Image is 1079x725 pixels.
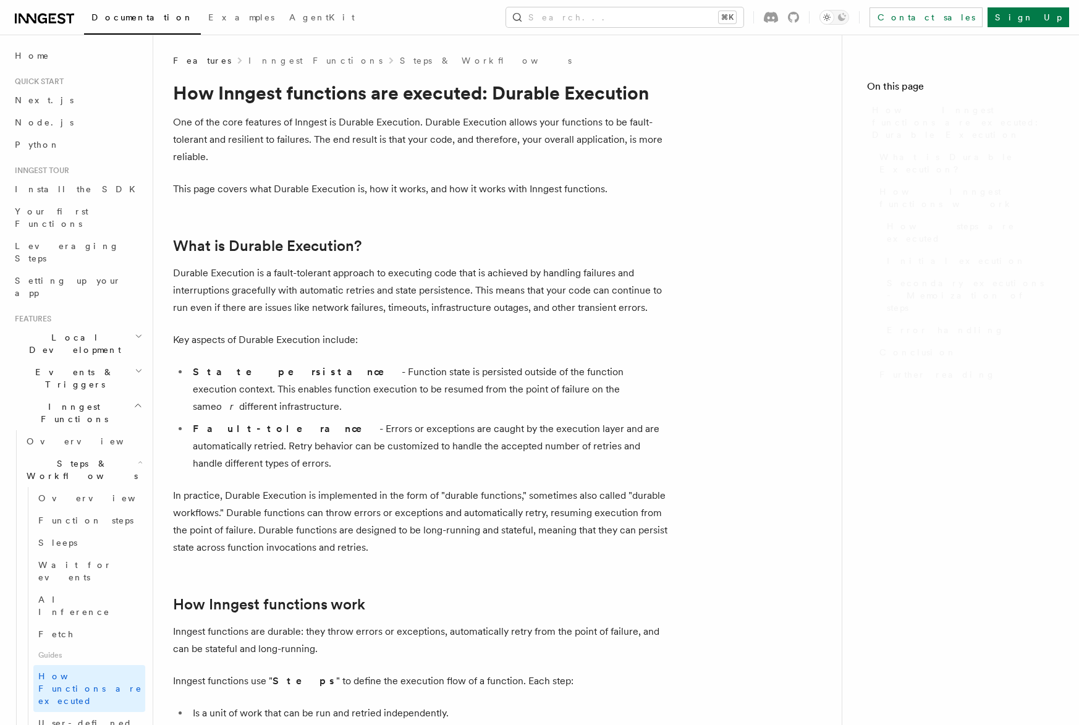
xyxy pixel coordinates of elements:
button: Inngest Functions [10,396,145,430]
span: AgentKit [289,12,355,22]
a: Secondary executions - Memoization of steps [882,272,1054,319]
span: Initial execution [887,255,1026,267]
span: Function steps [38,515,133,525]
p: Durable Execution is a fault-tolerant approach to executing code that is achieved by handling fai... [173,265,667,316]
a: Node.js [10,111,145,134]
a: Steps & Workflows [400,54,572,67]
button: Local Development [10,326,145,361]
span: Node.js [15,117,74,127]
a: Your first Functions [10,200,145,235]
span: AI Inference [38,595,110,617]
a: How Inngest functions work [173,596,365,613]
strong: State persistance [193,366,402,378]
span: Install the SDK [15,184,143,194]
a: What is Durable Execution? [173,237,362,255]
kbd: ⌘K [719,11,736,23]
a: Contact sales [870,7,983,27]
span: Python [15,140,60,150]
button: Events & Triggers [10,361,145,396]
strong: Steps [273,675,336,687]
a: Wait for events [33,554,145,588]
span: Features [10,314,51,324]
li: Is a unit of work that can be run and retried independently. [189,705,667,722]
span: Documentation [91,12,193,22]
a: Documentation [84,4,201,35]
span: Inngest Functions [10,401,133,425]
h4: On this page [867,79,1054,99]
a: How Inngest functions work [874,180,1054,215]
a: How steps are executed [882,215,1054,250]
a: How Functions are executed [33,665,145,712]
a: Install the SDK [10,178,145,200]
a: Fetch [33,623,145,645]
a: Further reading [874,363,1054,386]
a: Python [10,134,145,156]
span: Conclusion [879,346,957,358]
span: Sleeps [38,538,77,548]
a: Examples [201,4,282,33]
p: Inngest functions are durable: they throw errors or exceptions, automatically retry from the poin... [173,623,667,658]
a: AgentKit [282,4,362,33]
a: Overview [22,430,145,452]
a: Next.js [10,89,145,111]
p: One of the core features of Inngest is Durable Execution. Durable Execution allows your functions... [173,114,667,166]
button: Search...⌘K [506,7,743,27]
span: Further reading [879,368,996,381]
a: Sleeps [33,532,145,554]
a: Overview [33,487,145,509]
span: How steps are executed [887,220,1054,245]
h1: How Inngest functions are executed: Durable Execution [173,82,667,104]
a: Function steps [33,509,145,532]
a: Initial execution [882,250,1054,272]
span: Events & Triggers [10,366,135,391]
span: Overview [38,493,166,503]
a: What is Durable Execution? [874,146,1054,180]
span: Inngest tour [10,166,69,176]
span: Local Development [10,331,135,356]
span: How Inngest functions work [879,185,1054,210]
a: Inngest Functions [248,54,383,67]
span: Guides [33,645,145,665]
p: Inngest functions use " " to define the execution flow of a function. Each step: [173,672,667,690]
button: Toggle dark mode [819,10,849,25]
button: Steps & Workflows [22,452,145,487]
span: Error handling [887,324,1004,336]
span: Next.js [15,95,74,105]
a: How Inngest functions are executed: Durable Execution [867,99,1054,146]
span: Features [173,54,231,67]
span: Secondary executions - Memoization of steps [887,277,1054,314]
a: Error handling [882,319,1054,341]
span: Your first Functions [15,206,88,229]
span: Home [15,49,49,62]
p: This page covers what Durable Execution is, how it works, and how it works with Inngest functions. [173,180,667,198]
p: In practice, Durable Execution is implemented in the form of "durable functions," sometimes also ... [173,487,667,556]
span: How Functions are executed [38,671,142,706]
span: Steps & Workflows [22,457,138,482]
a: Setting up your app [10,269,145,304]
span: Fetch [38,629,74,639]
p: Key aspects of Durable Execution include: [173,331,667,349]
span: Wait for events [38,560,112,582]
a: AI Inference [33,588,145,623]
a: Conclusion [874,341,1054,363]
li: - Errors or exceptions are caught by the execution layer and are automatically retried. Retry beh... [189,420,667,472]
span: Overview [27,436,154,446]
span: Setting up your app [15,276,121,298]
span: How Inngest functions are executed: Durable Execution [872,104,1054,141]
span: Examples [208,12,274,22]
li: - Function state is persisted outside of the function execution context. This enables function ex... [189,363,667,415]
span: Quick start [10,77,64,87]
a: Home [10,45,145,67]
a: Sign Up [988,7,1069,27]
em: or [216,401,239,412]
span: What is Durable Execution? [879,151,1054,176]
a: Leveraging Steps [10,235,145,269]
span: Leveraging Steps [15,241,119,263]
strong: Fault-tolerance [193,423,379,435]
